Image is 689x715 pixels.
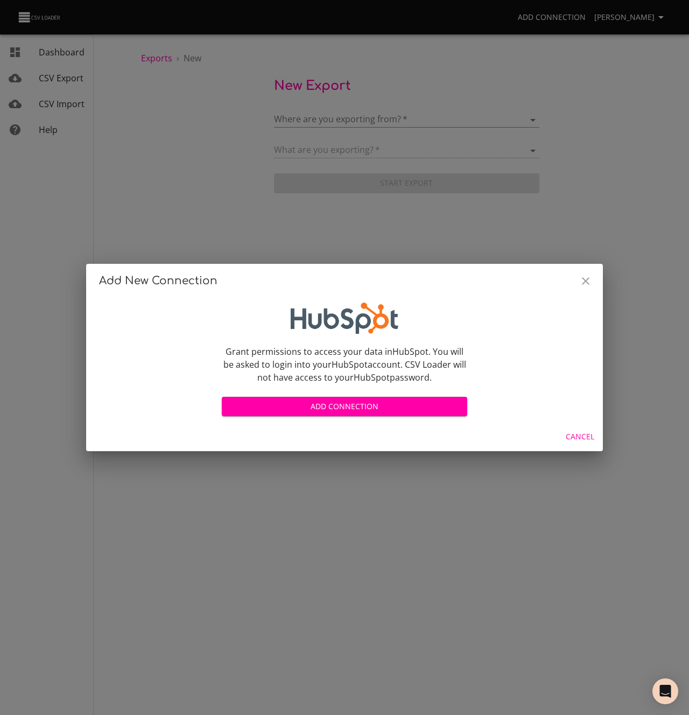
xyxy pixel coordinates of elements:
[573,268,599,294] button: Close
[652,678,678,704] div: Open Intercom Messenger
[230,400,459,413] span: Add Connection
[291,303,398,334] img: logo-x4-6901564de0b94ac51a1558216496d69f.png
[99,272,590,290] h2: Add New Connection
[222,397,467,417] button: Add Connection
[566,430,594,444] span: Cancel
[222,345,467,384] p: Grant permissions to access your data in HubSpot . You will be asked to login into your HubSpot a...
[561,427,599,447] button: Cancel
